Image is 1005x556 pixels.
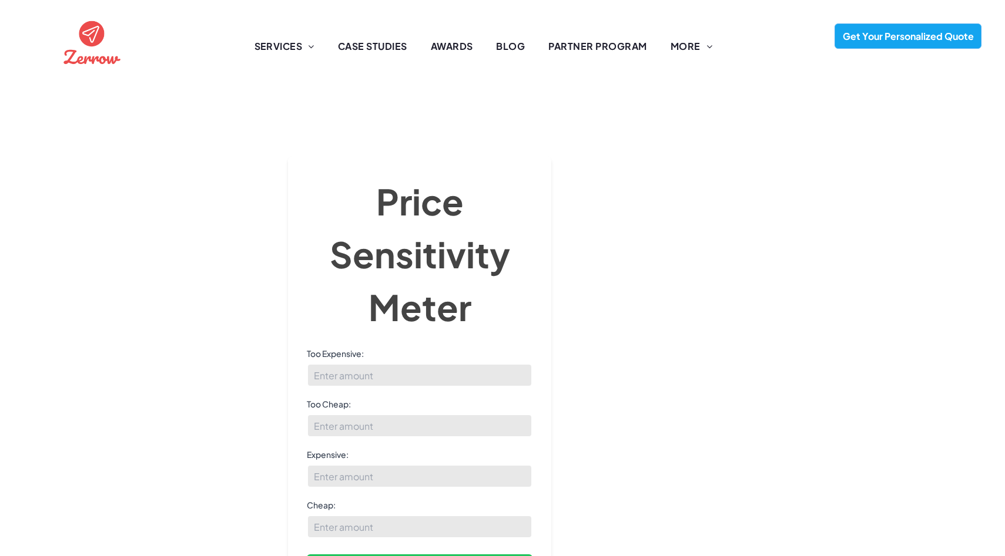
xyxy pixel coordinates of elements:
a: PARTNER PROGRAM [537,39,658,53]
span: Get Your Personalized Quote [839,24,978,48]
a: AWARDS [419,39,485,53]
label: Too Expensive: [307,348,532,359]
h2: Price Sensitivity Meter [307,175,532,333]
label: Cheap: [307,499,532,511]
a: CASE STUDIES [326,39,419,53]
input: Enter amount [307,363,532,387]
a: BLOG [484,39,537,53]
a: MORE [659,39,724,53]
a: Get Your Personalized Quote [835,23,981,49]
a: SERVICES [243,39,326,53]
input: Enter amount [307,464,532,488]
label: Too Cheap: [307,398,532,410]
label: Expensive: [307,449,532,460]
input: Enter amount [307,515,532,538]
input: Enter amount [307,414,532,437]
img: the logo for zernow is a red circle with an airplane in it . [61,11,123,73]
